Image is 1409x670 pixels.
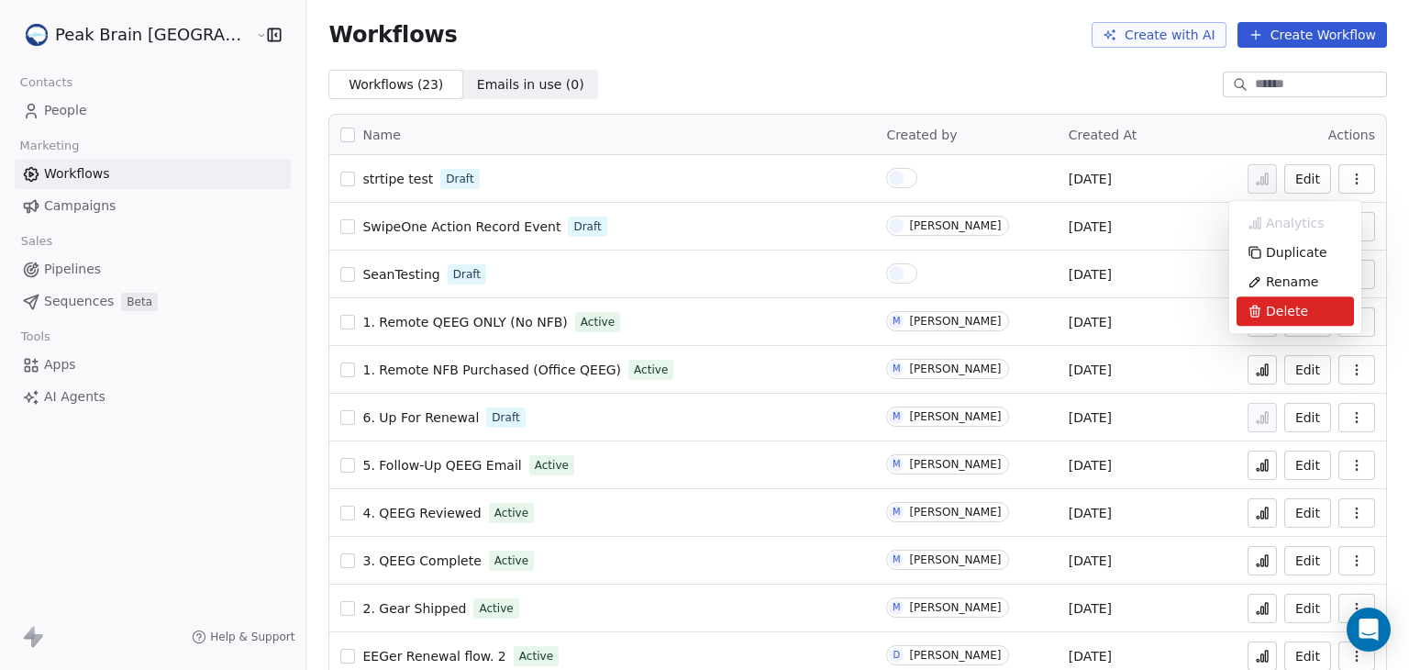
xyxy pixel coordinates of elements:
[362,410,479,425] span: 6. Up For Renewal
[362,363,621,377] span: 1. Remote NFB Purchased (Office QEEG)
[909,219,1001,232] div: [PERSON_NAME]
[893,600,901,615] div: M
[909,506,1001,519] div: [PERSON_NAME]
[1069,170,1112,188] span: [DATE]
[893,553,901,567] div: M
[909,458,1001,471] div: [PERSON_NAME]
[909,315,1001,328] div: [PERSON_NAME]
[362,265,439,284] a: SeanTesting
[909,553,1001,566] div: [PERSON_NAME]
[362,553,481,568] span: 3. QEEG Complete
[1284,594,1331,623] button: Edit
[1266,214,1325,232] span: Analytics
[12,69,81,96] span: Contacts
[893,409,901,424] div: M
[15,254,291,285] a: Pipelines
[446,171,473,187] span: Draft
[909,363,1001,375] div: [PERSON_NAME]
[1284,498,1331,528] button: Edit
[362,170,433,188] a: strtipe test
[494,553,528,569] span: Active
[1069,265,1112,284] span: [DATE]
[477,75,584,95] span: Emails in use ( 0 )
[1069,361,1112,379] span: [DATE]
[1266,273,1318,291] span: Rename
[15,191,291,221] a: Campaigns
[44,196,116,216] span: Campaigns
[535,457,569,474] span: Active
[519,648,553,664] span: Active
[1284,403,1331,432] button: Edit
[1069,218,1112,236] span: [DATE]
[15,350,291,380] a: Apps
[893,457,901,472] div: M
[453,266,481,283] span: Draft
[362,126,400,145] span: Name
[909,649,1001,662] div: [PERSON_NAME]
[1069,504,1112,522] span: [DATE]
[44,101,87,120] span: People
[1284,164,1331,194] button: Edit
[44,292,114,311] span: Sequences
[192,630,294,644] a: Help & Support
[15,95,291,126] a: People
[55,23,251,47] span: Peak Brain [GEOGRAPHIC_DATA]
[362,458,521,473] span: 5. Follow-Up QEEG Email
[1347,608,1391,652] div: Open Intercom Messenger
[886,128,957,142] span: Created by
[893,362,901,376] div: M
[1237,22,1387,48] button: Create Workflow
[1328,128,1375,142] span: Actions
[13,323,58,351] span: Tools
[362,506,481,520] span: 4. QEEG Reviewed
[909,410,1001,423] div: [PERSON_NAME]
[1069,599,1112,618] span: [DATE]
[893,648,901,663] div: D
[44,355,76,374] span: Apps
[1069,647,1112,665] span: [DATE]
[12,132,87,160] span: Marketing
[362,408,479,427] a: 6. Up For Renewal
[362,456,521,475] a: 5. Follow-Up QEEG Email
[362,504,481,522] a: 4. QEEG Reviewed
[362,267,439,282] span: SeanTesting
[479,600,513,617] span: Active
[1266,243,1327,262] span: Duplicate
[362,552,481,570] a: 3. QEEG Complete
[362,172,433,186] span: strtipe test
[1069,408,1112,427] span: [DATE]
[1092,22,1226,48] button: Create with AI
[13,228,61,255] span: Sales
[44,260,101,279] span: Pipelines
[15,159,291,189] a: Workflows
[328,22,457,48] span: Workflows
[362,315,567,329] span: 1. Remote QEEG ONLY (No NFB)
[44,387,105,407] span: AI Agents
[210,630,294,644] span: Help & Support
[362,647,505,665] a: EEGer Renewal flow. 2
[494,505,528,521] span: Active
[362,219,560,234] span: SwipeOne Action Record Event
[362,601,466,616] span: 2. Gear Shipped
[15,286,291,317] a: SequencesBeta
[893,314,901,329] div: M
[121,293,158,311] span: Beta
[26,24,48,46] img: Peak%20Brain%20Logo.png
[362,599,466,618] a: 2. Gear Shipped
[1069,552,1112,570] span: [DATE]
[1069,313,1112,331] span: [DATE]
[362,649,505,664] span: EEGer Renewal flow. 2
[362,361,621,379] a: 1. Remote NFB Purchased (Office QEEG)
[22,19,242,50] button: Peak Brain [GEOGRAPHIC_DATA]
[362,218,560,236] a: SwipeOne Action Record Event
[15,382,291,412] a: AI Agents
[1284,546,1331,575] button: Edit
[1284,451,1331,480] button: Edit
[1284,355,1331,385] button: Edit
